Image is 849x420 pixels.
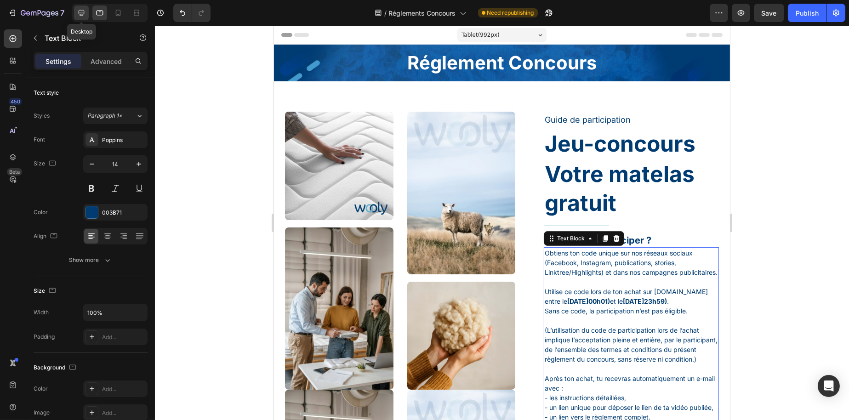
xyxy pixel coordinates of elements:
[34,308,49,317] div: Width
[487,9,534,17] span: Need republishing
[271,348,444,396] p: Après ton achat, tu recevras automatiquement un e-mail avec : - les instructions détaillées, - un...
[34,230,59,243] div: Align
[91,57,122,66] p: Advanced
[34,112,50,120] div: Styles
[281,209,313,217] div: Text Block
[4,4,68,22] button: 7
[385,8,387,18] span: /
[754,4,784,22] button: Save
[102,136,145,144] div: Poppins
[34,252,148,268] button: Show more
[349,272,393,279] strong: [DATE]23h59)
[271,222,444,251] p: Obtiens ton code unique sur nos réseaux sociaux (Facebook, Instagram, publications, stories, Link...
[34,362,78,374] div: Background
[102,385,145,393] div: Add...
[34,285,58,297] div: Size
[9,98,22,105] div: 450
[788,4,826,22] button: Publish
[271,290,444,338] p: (L’utilisation du code de participation lors de l’achat implique l’acceptation pleine et entière,...
[46,57,71,66] p: Settings
[84,304,147,321] input: Auto
[796,8,819,18] div: Publish
[762,9,777,17] span: Save
[34,208,48,216] div: Color
[69,255,112,265] div: Show more
[34,136,45,144] div: Font
[87,112,122,120] span: Paragraph 1*
[83,108,148,124] button: Paragraph 1*
[34,89,59,97] div: Text style
[34,333,55,341] div: Padding
[818,375,840,397] div: Open Intercom Messenger
[45,33,123,44] p: Text Block
[274,26,730,420] iframe: Design area
[102,333,145,341] div: Add...
[34,158,58,170] div: Size
[34,409,50,417] div: Image
[173,4,211,22] div: Undo/Redo
[34,385,48,393] div: Color
[271,261,444,290] p: Utilise ce code lors de ton achat sur [DOMAIN_NAME] entre le et le . Sans ce code, la participati...
[102,409,145,417] div: Add...
[293,272,336,279] strong: [DATE]00h01)
[60,7,64,18] p: 7
[389,8,456,18] span: Réglements Concours
[7,168,22,176] div: Beta
[102,209,145,217] div: 003B71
